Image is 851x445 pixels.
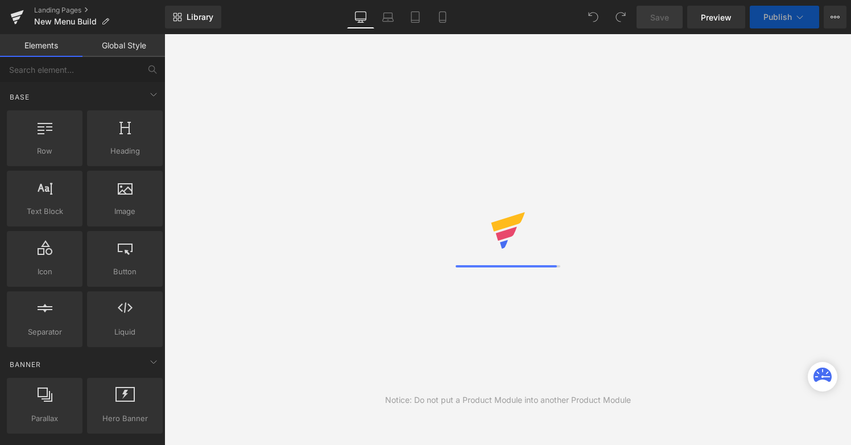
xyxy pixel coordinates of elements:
span: Button [90,266,159,278]
a: Desktop [347,6,374,28]
span: Image [90,205,159,217]
span: New Menu Build [34,17,97,26]
span: Publish [763,13,792,22]
span: Heading [90,145,159,157]
span: Hero Banner [90,413,159,425]
button: Publish [750,6,819,28]
a: Tablet [402,6,429,28]
span: Parallax [10,413,79,425]
span: Banner [9,359,42,370]
a: Laptop [374,6,402,28]
span: Row [10,145,79,157]
div: Notice: Do not put a Product Module into another Product Module [385,394,631,406]
button: Undo [582,6,605,28]
span: Icon [10,266,79,278]
span: Base [9,92,31,102]
span: Liquid [90,326,159,338]
a: Preview [687,6,745,28]
button: More [824,6,846,28]
span: Library [187,12,213,22]
span: Text Block [10,205,79,217]
a: Mobile [429,6,456,28]
a: New Library [165,6,221,28]
button: Redo [609,6,632,28]
a: Global Style [82,34,165,57]
span: Save [650,11,669,23]
a: Landing Pages [34,6,165,15]
span: Separator [10,326,79,338]
span: Preview [701,11,732,23]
